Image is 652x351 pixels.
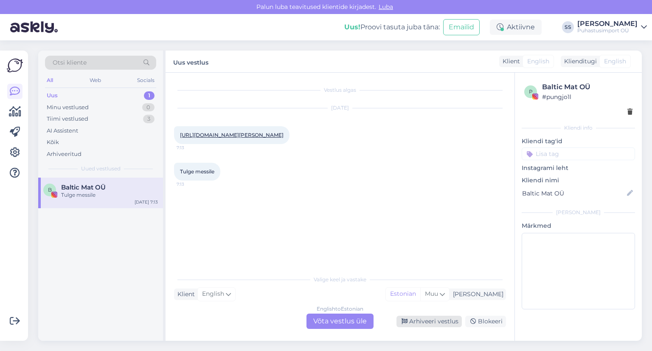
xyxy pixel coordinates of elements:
div: Estonian [386,288,420,300]
span: Muu [425,290,438,297]
div: All [45,75,55,86]
div: Proovi tasuta juba täna: [344,22,440,32]
b: Uus! [344,23,360,31]
div: English to Estonian [317,305,363,313]
img: Askly Logo [7,57,23,74]
span: Luba [376,3,396,11]
div: 3 [143,115,155,123]
a: [PERSON_NAME]Puhastusimport OÜ [577,20,647,34]
span: B [48,187,52,193]
div: Valige keel ja vastake [174,276,506,283]
div: Baltic Mat OÜ [542,82,632,92]
div: Vestlus algas [174,86,506,94]
div: Minu vestlused [47,103,89,112]
div: Uus [47,91,58,100]
span: Uued vestlused [81,165,121,173]
div: Puhastusimport OÜ [577,27,638,34]
div: Klienditugi [561,57,597,66]
a: [URL][DOMAIN_NAME][PERSON_NAME] [180,132,284,138]
div: AI Assistent [47,127,78,135]
div: Kõik [47,138,59,147]
div: Arhiveeritud [47,150,81,159]
p: Kliendi tag'id [522,137,635,146]
div: [DATE] 7:13 [135,199,158,205]
div: Aktiivne [490,20,542,35]
span: 7:13 [177,144,208,151]
input: Lisa tag [522,147,635,160]
div: # pungjo1l [542,92,632,102]
div: Tiimi vestlused [47,115,88,123]
span: English [604,57,626,66]
div: Tulge messile [61,191,158,199]
div: Klient [499,57,520,66]
div: [PERSON_NAME] [522,209,635,216]
input: Lisa nimi [522,189,625,198]
span: English [202,289,224,299]
div: Arhiveeri vestlus [396,316,462,327]
div: 0 [142,103,155,112]
div: SS [562,21,574,33]
div: [PERSON_NAME] [450,290,503,299]
span: English [527,57,549,66]
p: Märkmed [522,221,635,230]
div: Võta vestlus üle [306,314,374,329]
p: Instagrami leht [522,164,635,173]
div: Socials [135,75,156,86]
span: Tulge messile [180,168,214,175]
div: Kliendi info [522,124,635,132]
span: p [529,88,533,95]
div: 1 [144,91,155,100]
div: Klient [174,290,195,299]
div: Blokeeri [465,316,506,327]
div: [PERSON_NAME] [577,20,638,27]
span: Baltic Mat OÜ [61,184,106,191]
div: Web [88,75,103,86]
span: Otsi kliente [53,58,87,67]
div: [DATE] [174,104,506,112]
span: 7:13 [177,181,208,187]
p: Kliendi nimi [522,176,635,185]
label: Uus vestlus [173,56,208,67]
button: Emailid [443,19,480,35]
